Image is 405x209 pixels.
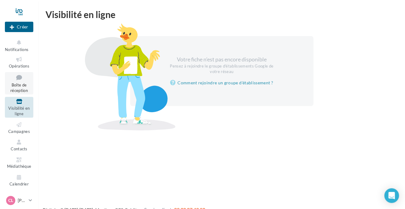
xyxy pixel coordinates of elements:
[10,82,28,93] span: Boîte de réception
[5,137,33,152] a: Contacts
[11,146,27,151] span: Contacts
[9,64,29,68] span: Opérations
[5,22,33,32] button: Créer
[384,188,399,203] div: Open Intercom Messenger
[169,56,274,74] div: Votre fiche n'est pas encore disponible
[5,195,33,206] a: CL [PERSON_NAME]
[46,10,398,19] div: Visibilité en ligne
[5,47,28,52] span: Notifications
[5,155,33,170] a: Médiathèque
[8,197,13,204] span: CL
[5,120,33,135] a: Campagnes
[5,22,33,32] div: Nouvelle campagne
[5,173,33,188] a: Calendrier
[5,72,33,94] a: Boîte de réception
[18,197,26,204] p: [PERSON_NAME]
[169,64,274,75] div: Pensez à rejoindre le groupe d'établissements Google de votre réseau
[8,129,30,134] span: Campagnes
[5,97,33,118] a: Visibilité en ligne
[5,55,33,70] a: Opérations
[9,182,29,186] span: Calendrier
[170,79,273,86] a: Comment rejoindre un groupe d'établissement ?
[7,164,31,169] span: Médiathèque
[8,106,30,116] span: Visibilité en ligne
